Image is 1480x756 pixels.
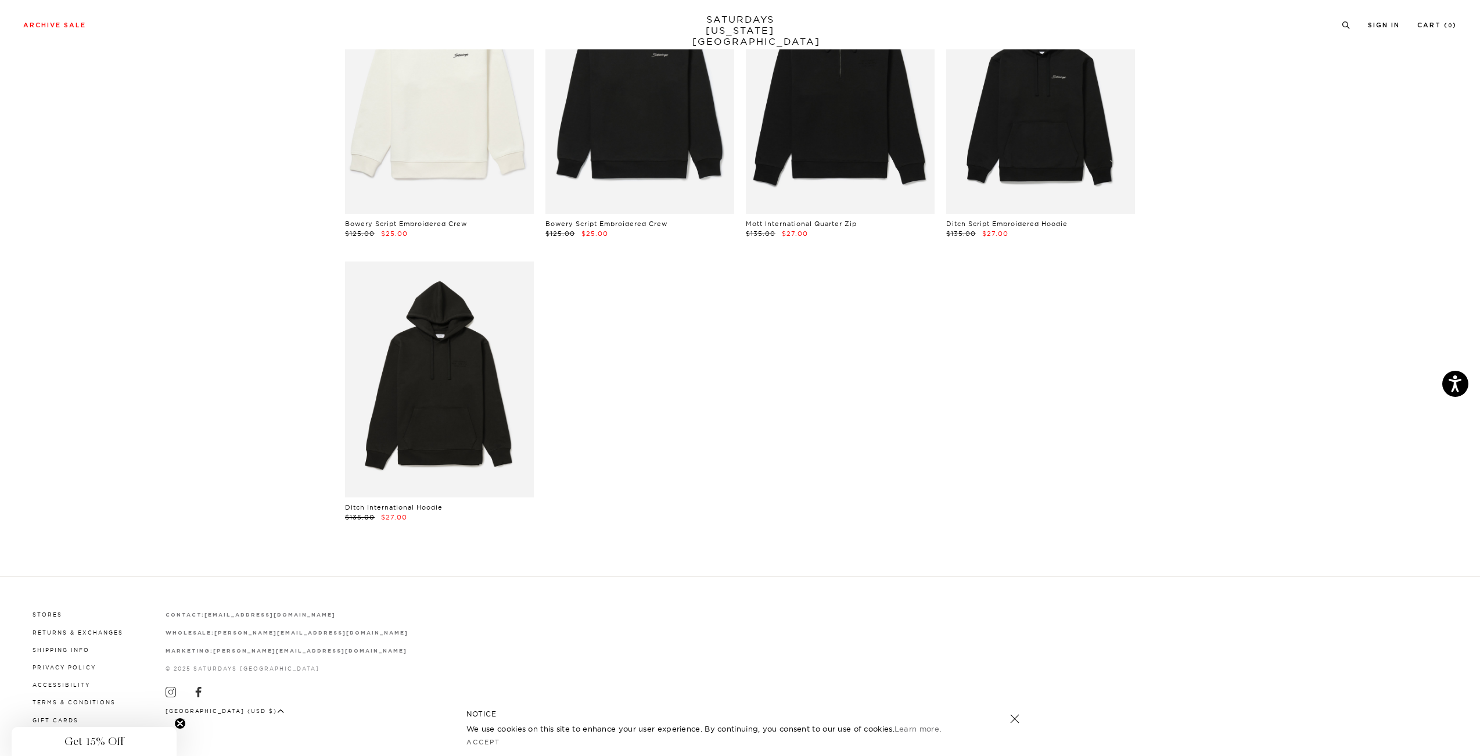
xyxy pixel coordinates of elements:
[381,513,407,521] span: $27.00
[1448,23,1453,28] small: 0
[213,648,407,654] strong: [PERSON_NAME][EMAIL_ADDRESS][DOMAIN_NAME]
[213,647,407,654] a: [PERSON_NAME][EMAIL_ADDRESS][DOMAIN_NAME]
[174,718,186,729] button: Close teaser
[1368,22,1400,28] a: Sign In
[466,738,500,746] a: Accept
[345,220,467,228] a: Bowery Script Embroidered Crew
[33,611,62,618] a: Stores
[166,664,408,673] p: © 2025 Saturdays [GEOGRAPHIC_DATA]
[545,230,575,238] span: $125.00
[345,513,375,521] span: $135.00
[166,630,215,636] strong: wholesale:
[12,727,177,756] div: Get 15% OffClose teaser
[166,648,214,654] strong: marketing:
[33,682,90,688] a: Accessibility
[33,647,89,653] a: Shipping Info
[23,22,86,28] a: Archive Sale
[33,717,78,723] a: Gift Cards
[946,220,1068,228] a: Ditch Script Embroidered Hoodie
[33,664,96,671] a: Privacy Policy
[746,230,775,238] span: $135.00
[545,220,667,228] a: Bowery Script Embroidered Crew
[466,709,1014,719] h5: NOTICE
[1417,22,1457,28] a: Cart (0)
[746,220,857,228] a: Mott International Quarter Zip
[214,629,408,636] a: [PERSON_NAME][EMAIL_ADDRESS][DOMAIN_NAME]
[345,503,443,511] a: Ditch International Hoodie
[982,230,1008,238] span: $27.00
[166,707,285,715] button: [GEOGRAPHIC_DATA] (USD $)
[345,230,375,238] span: $125.00
[466,723,972,734] p: We use cookies on this site to enhance your user experience. By continuing, you consent to our us...
[204,611,335,618] a: [EMAIL_ADDRESS][DOMAIN_NAME]
[204,612,335,618] strong: [EMAIL_ADDRESS][DOMAIN_NAME]
[895,724,939,733] a: Learn more
[214,630,408,636] strong: [PERSON_NAME][EMAIL_ADDRESS][DOMAIN_NAME]
[581,230,608,238] span: $25.00
[946,230,976,238] span: $135.00
[381,230,408,238] span: $25.00
[692,14,788,47] a: SATURDAYS[US_STATE][GEOGRAPHIC_DATA]
[33,629,123,636] a: Returns & Exchanges
[33,699,116,705] a: Terms & Conditions
[782,230,808,238] span: $27.00
[166,612,205,618] strong: contact:
[64,734,124,748] span: Get 15% Off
